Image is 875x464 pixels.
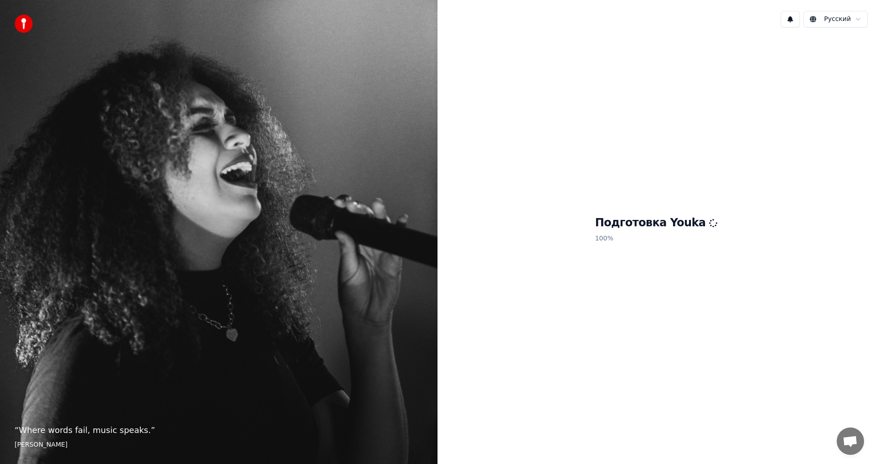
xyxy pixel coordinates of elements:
img: youka [15,15,33,33]
p: “ Where words fail, music speaks. ” [15,424,423,437]
a: Открытый чат [837,428,864,455]
footer: [PERSON_NAME] [15,440,423,449]
h1: Подготовка Youka [595,216,718,230]
p: 100 % [595,230,718,247]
